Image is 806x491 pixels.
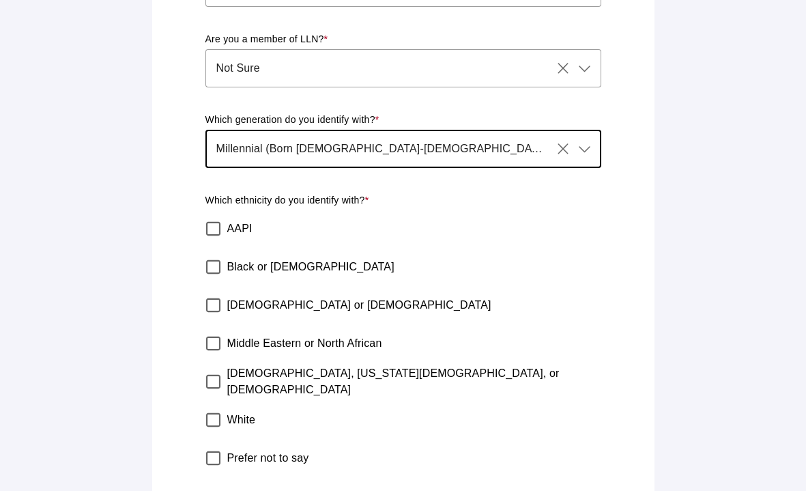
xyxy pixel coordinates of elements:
i: Clear [555,141,571,157]
label: White [227,401,256,439]
p: Are you a member of LLN? [205,33,601,46]
label: Prefer not to say [227,439,309,477]
label: AAPI [227,210,253,248]
span: Not Sure [216,60,260,76]
p: Which ethnicity do you identify with? [205,194,601,208]
p: Which generation do you identify with? [205,113,601,127]
i: Clear [555,60,571,76]
label: [DEMOGRAPHIC_DATA], [US_STATE][DEMOGRAPHIC_DATA], or [DEMOGRAPHIC_DATA] [227,363,601,401]
label: Middle Eastern or North African [227,324,382,363]
label: [DEMOGRAPHIC_DATA] or [DEMOGRAPHIC_DATA] [227,286,491,324]
span: Millennial (Born [DEMOGRAPHIC_DATA]-[DEMOGRAPHIC_DATA]) [216,141,548,157]
label: Black or [DEMOGRAPHIC_DATA] [227,248,394,286]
